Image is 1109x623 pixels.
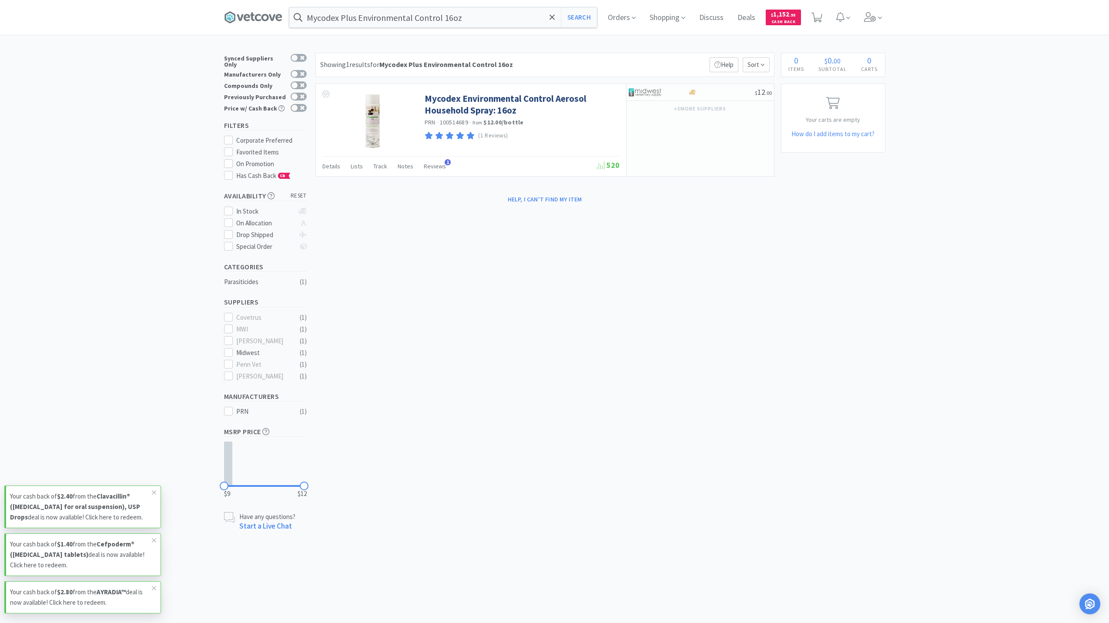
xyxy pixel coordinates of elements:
[370,60,513,69] span: for
[236,348,290,358] div: Midwest
[834,57,841,65] span: 00
[1079,593,1100,614] div: Open Intercom Messenger
[236,371,290,382] div: [PERSON_NAME]
[239,521,292,531] a: Start a Live Chat
[351,162,363,170] span: Lists
[224,392,307,402] h5: Manufacturers
[771,12,773,18] span: $
[398,162,413,170] span: Notes
[300,371,307,382] div: ( 1 )
[236,159,307,169] div: On Promotion
[236,218,294,228] div: On Allocation
[224,262,307,272] h5: Categories
[10,539,152,570] p: Your cash back of from the deal is now available! Click here to redeem.
[436,118,438,126] span: ·
[224,81,286,89] div: Compounds Only
[425,118,436,126] a: PRN
[236,241,294,252] div: Special Order
[696,14,727,22] a: Discuss
[445,159,451,165] span: 1
[224,277,295,287] div: Parasiticides
[483,118,523,126] strong: $12.00 / bottle
[373,162,387,170] span: Track
[734,14,759,22] a: Deals
[57,588,73,596] strong: $2.80
[781,129,885,139] h5: How do I add items to my cart?
[320,59,513,70] div: Showing 1 results
[300,324,307,335] div: ( 1 )
[236,324,290,335] div: MWI
[300,348,307,358] div: ( 1 )
[771,20,796,25] span: Cash Back
[298,489,307,499] span: $12
[322,162,340,170] span: Details
[236,135,307,146] div: Corporate Preferred
[224,104,286,111] div: Price w/ Cash Back
[224,427,307,437] h5: MSRP Price
[224,70,286,77] div: Manufacturers Only
[828,55,832,66] span: 0
[236,230,294,240] div: Drop Shipped
[794,55,798,66] span: 0
[10,491,152,523] p: Your cash back of from the deal is now available! Click here to redeem.
[472,120,482,126] span: from
[300,312,307,323] div: ( 1 )
[771,10,796,18] span: 1,152
[300,336,307,346] div: ( 1 )
[236,312,290,323] div: Covetrus
[561,7,597,27] button: Search
[224,297,307,307] h5: Suppliers
[765,90,772,96] span: . 00
[239,512,295,521] p: Have any questions?
[236,359,290,370] div: Penn Vet
[478,131,508,141] p: (1 Reviews)
[236,406,290,417] div: PRN
[670,103,730,115] button: +5more suppliers
[811,56,854,65] div: .
[224,54,286,67] div: Synced Suppliers Only
[224,93,286,100] div: Previously Purchased
[440,118,468,126] span: 100514689
[57,540,73,548] strong: $1.40
[236,147,307,157] div: Favorited Items
[291,191,307,201] span: reset
[97,588,126,596] strong: AYRADIA™
[424,162,446,170] span: Reviews
[811,65,854,73] h4: Subtotal
[789,12,796,18] span: . 95
[344,93,401,149] img: 8ef50bdef2e34c48823d0747cd62dbe2_169942.jpeg
[867,55,871,66] span: 0
[710,57,738,72] p: Help
[781,65,811,73] h4: Items
[425,93,617,117] a: Mycodex Environmental Control Aerosol Household Spray: 16oz
[824,57,828,65] span: $
[224,191,307,201] h5: Availability
[57,492,73,500] strong: $2.40
[597,160,620,170] span: 520
[300,277,307,287] div: ( 1 )
[300,359,307,370] div: ( 1 )
[236,171,291,180] span: Has Cash Back
[224,121,307,131] h5: Filters
[766,6,801,29] a: $1,152.95Cash Back
[755,90,757,96] span: $
[289,7,597,27] input: Search by item, sku, manufacturer, ingredient, size...
[469,118,471,126] span: ·
[10,492,140,521] strong: Clavacillin® ([MEDICAL_DATA] for oral suspension), USP Drops
[224,489,230,499] span: $9
[236,336,290,346] div: [PERSON_NAME]
[755,87,772,97] span: 12
[379,60,513,69] strong: Mycodex Plus Environmental Control 16oz
[503,192,587,207] button: Help, I can't find my item
[854,65,885,73] h4: Carts
[781,115,885,124] p: Your carts are empty
[278,173,287,178] span: CB
[300,406,307,417] div: ( 1 )
[743,57,770,72] span: Sort
[629,86,661,99] img: 4dd14cff54a648ac9e977f0c5da9bc2e_5.png
[236,206,294,217] div: In Stock
[10,587,152,608] p: Your cash back of from the deal is now available! Click here to redeem.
